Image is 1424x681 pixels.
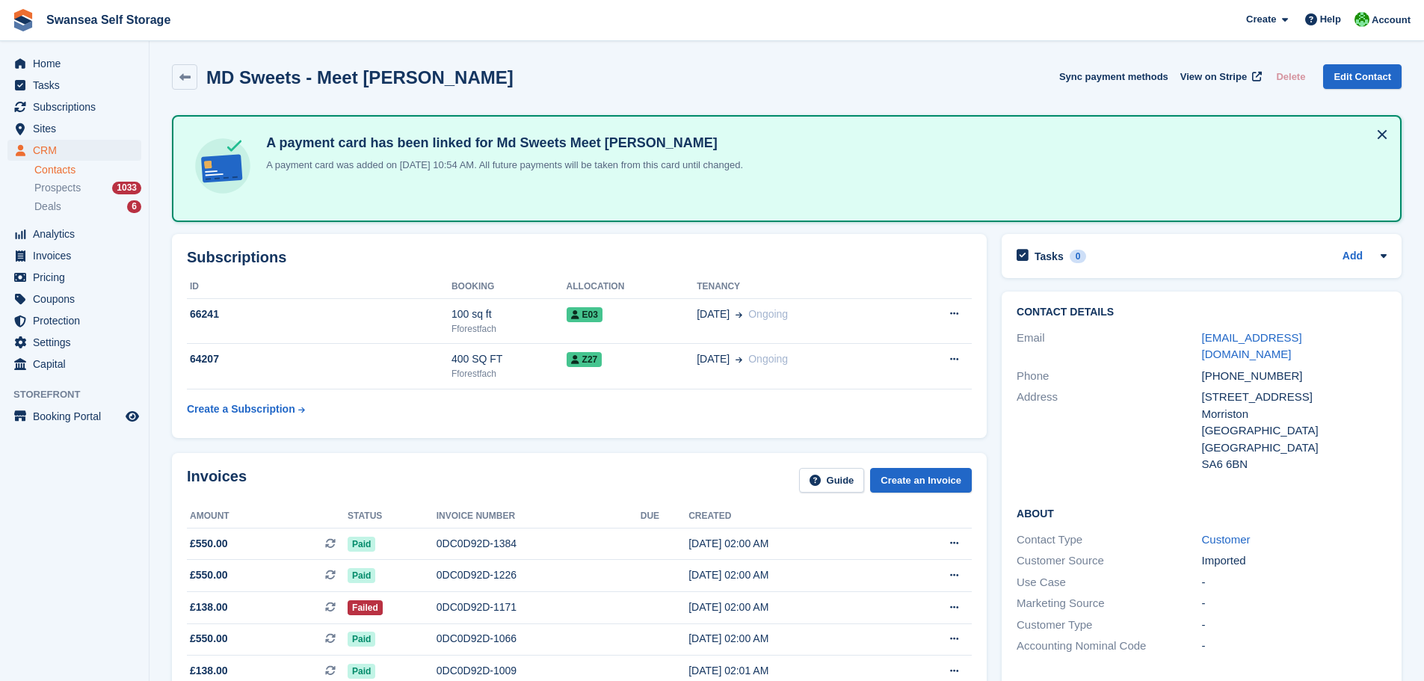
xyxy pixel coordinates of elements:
[748,308,788,320] span: Ongoing
[567,275,697,299] th: Allocation
[187,249,972,266] h2: Subscriptions
[206,67,514,87] h2: MD Sweets - Meet [PERSON_NAME]
[1202,406,1387,423] div: Morriston
[1059,64,1168,89] button: Sync payment methods
[870,468,972,493] a: Create an Invoice
[1202,574,1387,591] div: -
[1017,638,1201,655] div: Accounting Nominal Code
[33,140,123,161] span: CRM
[688,631,892,647] div: [DATE] 02:00 AM
[348,568,375,583] span: Paid
[567,307,602,322] span: E03
[33,310,123,331] span: Protection
[1070,250,1087,263] div: 0
[33,96,123,117] span: Subscriptions
[688,536,892,552] div: [DATE] 02:00 AM
[1017,595,1201,612] div: Marketing Source
[187,306,451,322] div: 66241
[112,182,141,194] div: 1033
[33,75,123,96] span: Tasks
[187,351,451,367] div: 64207
[7,354,141,375] a: menu
[437,631,641,647] div: 0DC0D92D-1066
[7,224,141,244] a: menu
[7,75,141,96] a: menu
[190,567,228,583] span: £550.00
[1017,617,1201,634] div: Customer Type
[697,351,730,367] span: [DATE]
[437,567,641,583] div: 0DC0D92D-1226
[7,140,141,161] a: menu
[1372,13,1411,28] span: Account
[451,367,567,380] div: Fforestfach
[33,118,123,139] span: Sites
[437,600,641,615] div: 0DC0D92D-1171
[34,199,141,215] a: Deals 6
[567,352,602,367] span: Z27
[7,245,141,266] a: menu
[1174,64,1265,89] a: View on Stripe
[7,406,141,427] a: menu
[1035,250,1064,263] h2: Tasks
[190,600,228,615] span: £138.00
[1202,368,1387,385] div: [PHONE_NUMBER]
[1017,389,1201,473] div: Address
[1343,248,1363,265] a: Add
[34,163,141,177] a: Contacts
[1180,70,1247,84] span: View on Stripe
[348,537,375,552] span: Paid
[1323,64,1402,89] a: Edit Contact
[34,181,81,195] span: Prospects
[33,267,123,288] span: Pricing
[1320,12,1341,27] span: Help
[1017,552,1201,570] div: Customer Source
[688,567,892,583] div: [DATE] 02:00 AM
[190,631,228,647] span: £550.00
[33,289,123,309] span: Coupons
[187,468,247,493] h2: Invoices
[1202,389,1387,406] div: [STREET_ADDRESS]
[12,9,34,31] img: stora-icon-8386f47178a22dfd0bd8f6a31ec36ba5ce8667c1dd55bd0f319d3a0aa187defe.svg
[7,289,141,309] a: menu
[1202,422,1387,440] div: [GEOGRAPHIC_DATA]
[799,468,865,493] a: Guide
[348,505,437,529] th: Status
[33,406,123,427] span: Booking Portal
[1017,531,1201,549] div: Contact Type
[437,536,641,552] div: 0DC0D92D-1384
[697,275,901,299] th: Tenancy
[260,135,743,152] h4: A payment card has been linked for Md Sweets Meet [PERSON_NAME]
[34,200,61,214] span: Deals
[127,200,141,213] div: 6
[1202,552,1387,570] div: Imported
[1202,595,1387,612] div: -
[1202,617,1387,634] div: -
[451,306,567,322] div: 100 sq ft
[7,332,141,353] a: menu
[1017,330,1201,363] div: Email
[748,353,788,365] span: Ongoing
[34,180,141,196] a: Prospects 1033
[1202,533,1251,546] a: Customer
[1202,440,1387,457] div: [GEOGRAPHIC_DATA]
[348,632,375,647] span: Paid
[451,351,567,367] div: 400 SQ FT
[260,158,743,173] p: A payment card was added on [DATE] 10:54 AM. All future payments will be taken from this card unt...
[1202,456,1387,473] div: SA6 6BN
[437,505,641,529] th: Invoice number
[1017,505,1387,520] h2: About
[33,53,123,74] span: Home
[688,600,892,615] div: [DATE] 02:00 AM
[190,663,228,679] span: £138.00
[641,505,688,529] th: Due
[13,387,149,402] span: Storefront
[7,267,141,288] a: menu
[7,96,141,117] a: menu
[191,135,254,197] img: card-linked-ebf98d0992dc2aeb22e95c0e3c79077019eb2392cfd83c6a337811c24bc77127.svg
[1017,306,1387,318] h2: Contact Details
[1246,12,1276,27] span: Create
[697,306,730,322] span: [DATE]
[451,275,567,299] th: Booking
[7,118,141,139] a: menu
[1202,331,1302,361] a: [EMAIL_ADDRESS][DOMAIN_NAME]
